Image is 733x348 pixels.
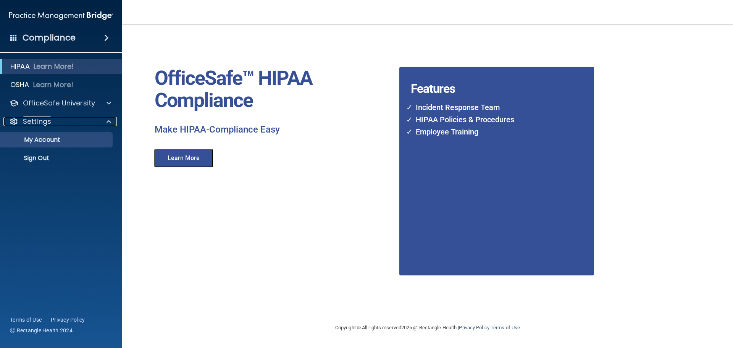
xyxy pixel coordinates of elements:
[10,62,30,71] p: HIPAA
[149,155,221,161] a: Learn More
[288,316,567,340] div: Copyright © All rights reserved 2025 @ Rectangle Health | |
[23,99,95,108] p: OfficeSafe University
[459,325,489,330] a: Privacy Policy
[601,294,724,324] iframe: Drift Widget Chat Controller
[33,80,74,89] p: Learn More!
[411,113,564,126] li: HIPAA Policies & Procedures
[154,149,213,167] button: Learn More
[411,101,564,113] li: Incident Response Team
[411,126,564,138] li: Employee Training
[399,67,574,82] h4: Features
[9,8,113,23] img: PMB logo
[5,136,109,144] p: My Account
[9,117,111,126] a: Settings
[10,80,29,89] p: OSHA
[10,316,42,324] a: Terms of Use
[491,325,520,330] a: Terms of Use
[23,32,76,43] h4: Compliance
[9,99,111,108] a: OfficeSafe University
[155,67,394,112] p: OfficeSafe™ HIPAA Compliance
[10,327,73,334] span: Ⓒ Rectangle Health 2024
[23,117,51,126] p: Settings
[5,154,109,162] p: Sign Out
[51,316,85,324] a: Privacy Policy
[155,124,394,136] p: Make HIPAA-Compliance Easy
[34,62,74,71] p: Learn More!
